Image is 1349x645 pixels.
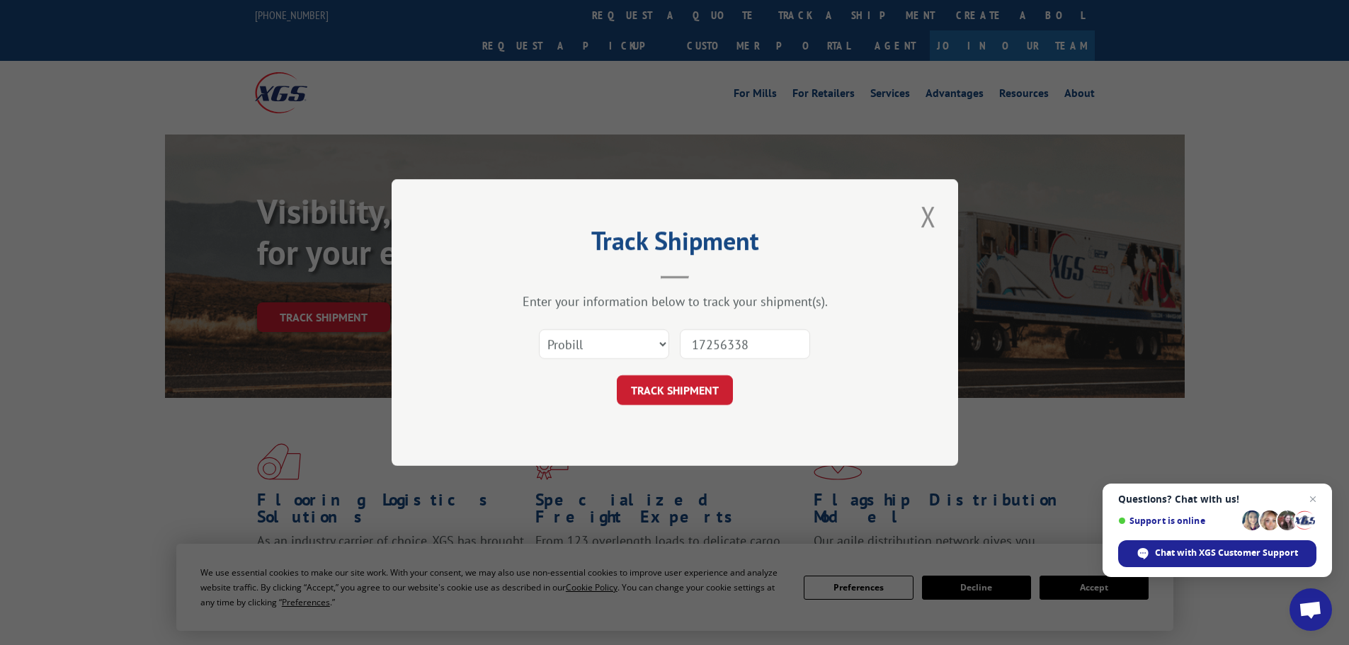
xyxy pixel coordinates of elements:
[916,197,940,236] button: Close modal
[680,329,810,359] input: Number(s)
[617,375,733,405] button: TRACK SHIPMENT
[1155,547,1298,559] span: Chat with XGS Customer Support
[1118,493,1316,505] span: Questions? Chat with us!
[462,231,887,258] h2: Track Shipment
[1290,588,1332,631] a: Open chat
[1118,540,1316,567] span: Chat with XGS Customer Support
[462,293,887,309] div: Enter your information below to track your shipment(s).
[1118,515,1237,526] span: Support is online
